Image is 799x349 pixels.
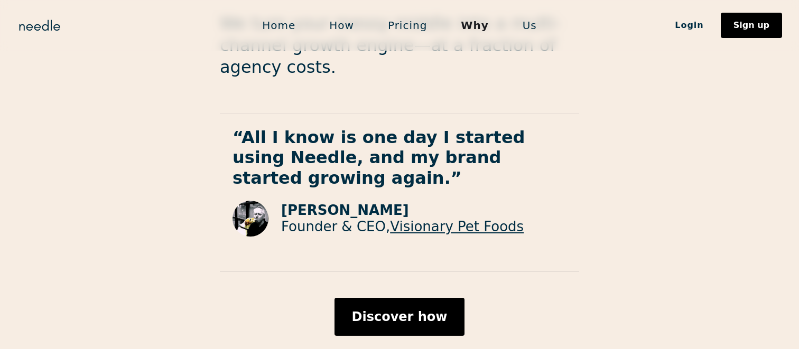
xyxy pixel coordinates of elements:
div: Sign up [733,21,769,30]
a: Visionary Pet Foods [390,219,524,234]
a: Sign up [721,13,782,38]
a: Why [444,14,505,36]
strong: “All I know is one day I started using Needle, and my brand started growing again.” [233,127,525,188]
p: [PERSON_NAME] [281,202,524,219]
a: How [312,14,371,36]
a: Pricing [371,14,444,36]
div: Discover how [351,310,447,323]
a: Login [658,16,721,34]
a: Us [506,14,554,36]
a: Discover how [335,298,464,336]
p: Founder & CEO, [281,219,524,235]
a: Home [245,14,312,36]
